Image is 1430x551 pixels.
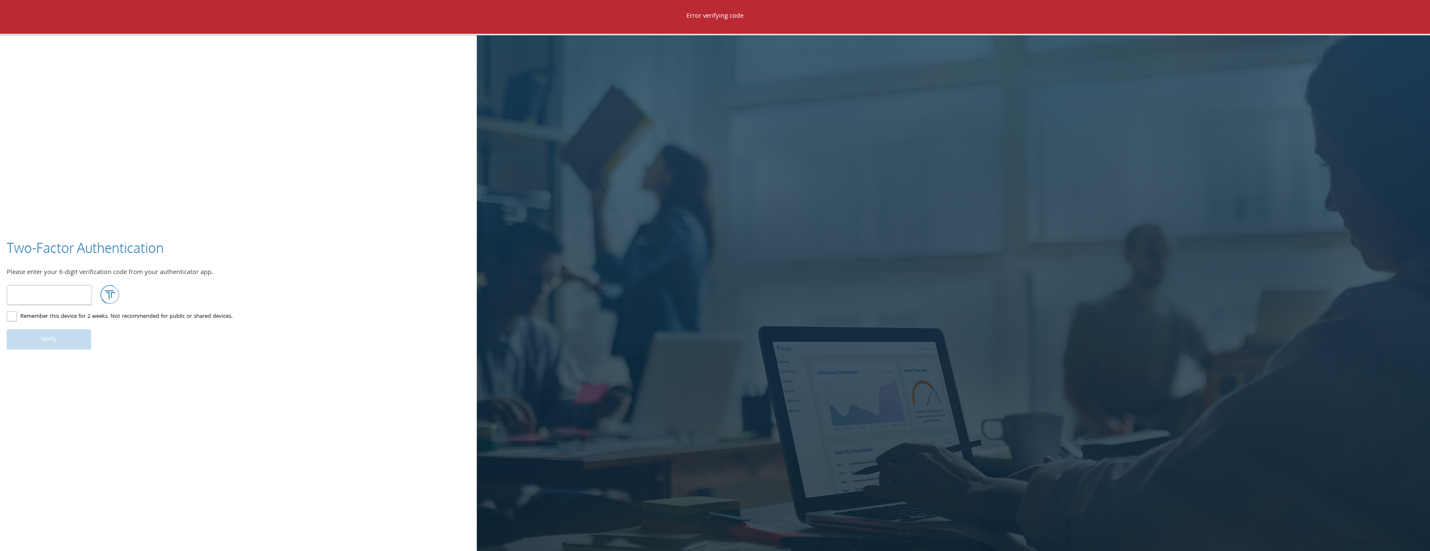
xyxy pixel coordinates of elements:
[7,312,232,322] label: Remember this device for 2 weeks. Not recommended for public or shared devices.
[7,11,1423,22] p: Error verifying code
[7,239,164,258] h3: Two-Factor Authentication
[7,329,91,349] button: Verify
[7,268,470,279] div: Please enter your 6-digit verification code from your authenticator app.
[100,285,120,304] img: loading.svg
